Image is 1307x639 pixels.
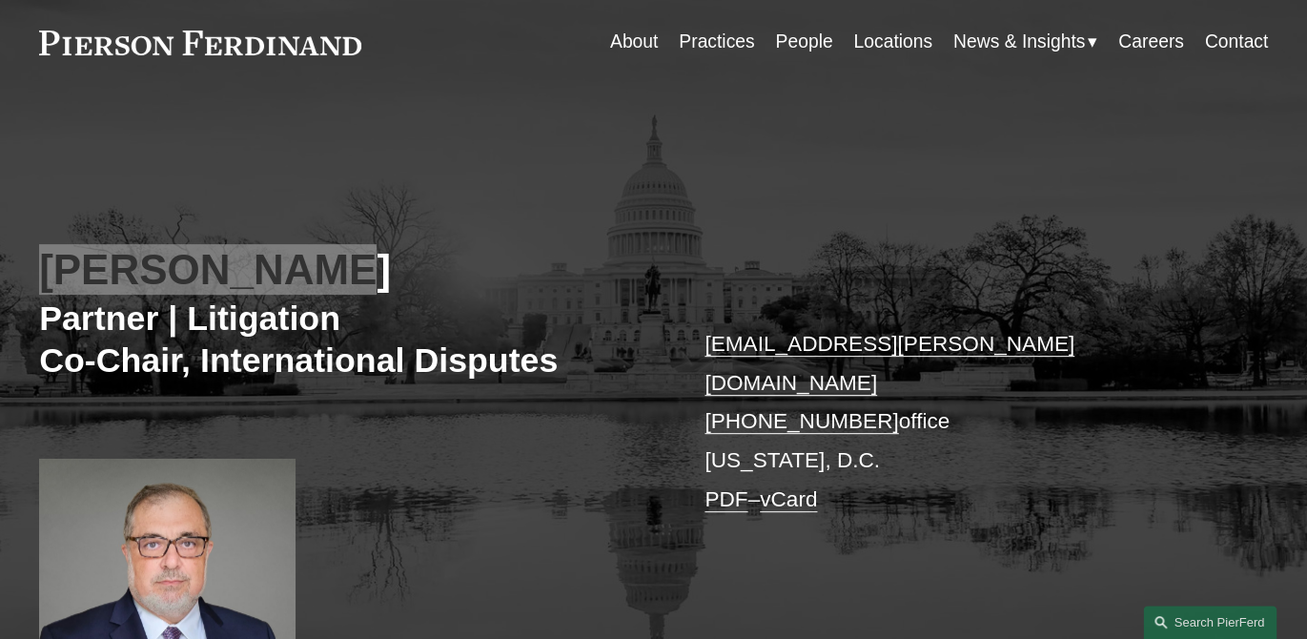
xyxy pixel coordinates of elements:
a: vCard [760,487,817,511]
h3: Partner | Litigation Co-Chair, International Disputes [39,298,653,381]
a: Locations [853,24,932,61]
a: People [775,24,832,61]
a: [EMAIL_ADDRESS][PERSON_NAME][DOMAIN_NAME] [705,332,1074,395]
a: Careers [1118,24,1184,61]
h2: [PERSON_NAME] [39,244,653,295]
span: News & Insights [953,26,1085,59]
a: [PHONE_NUMBER] [705,409,898,433]
p: office [US_STATE], D.C. – [705,325,1216,519]
a: folder dropdown [953,24,1097,61]
a: Contact [1204,24,1267,61]
a: Practices [679,24,754,61]
a: Search this site [1143,606,1276,639]
a: About [610,24,658,61]
a: PDF [705,487,747,511]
